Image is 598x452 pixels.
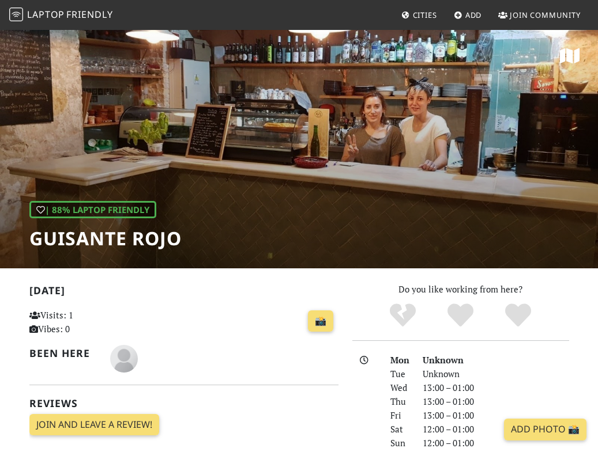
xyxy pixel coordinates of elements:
[66,8,112,21] span: Friendly
[9,5,113,25] a: LaptopFriendly LaptopFriendly
[510,10,581,20] span: Join Community
[27,8,65,21] span: Laptop
[374,302,432,328] div: No
[29,201,156,218] div: | 88% Laptop Friendly
[383,367,416,381] div: Tue
[465,10,482,20] span: Add
[29,397,339,409] h2: Reviews
[9,7,23,21] img: LaptopFriendly
[416,394,576,408] div: 13:00 – 01:00
[29,414,159,436] a: Join and leave a review!
[383,394,416,408] div: Thu
[449,5,487,25] a: Add
[352,282,569,296] p: Do you like working from here?
[29,227,182,249] h1: Guisante Rojo
[490,302,547,328] div: Definitely!
[416,408,576,422] div: 13:00 – 01:00
[383,381,416,394] div: Wed
[383,436,416,450] div: Sun
[504,419,586,440] a: Add Photo 📸
[383,353,416,367] div: Mon
[416,381,576,394] div: 13:00 – 01:00
[383,422,416,436] div: Sat
[397,5,442,25] a: Cities
[416,422,576,436] div: 12:00 – 01:00
[29,284,339,301] h2: [DATE]
[432,302,490,328] div: Yes
[383,408,416,422] div: Fri
[29,347,96,359] h2: Been here
[110,345,138,373] img: blank-535327c66bd565773addf3077783bbfce4b00ec00e9fd257753287c682c7fa38.png
[494,5,585,25] a: Join Community
[29,308,123,336] p: Visits: 1 Vibes: 0
[110,351,138,363] span: Alexander Hallgren
[416,436,576,450] div: 12:00 – 01:00
[416,353,576,367] div: Unknown
[416,367,576,381] div: Unknown
[413,10,437,20] span: Cities
[308,310,333,332] a: 📸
